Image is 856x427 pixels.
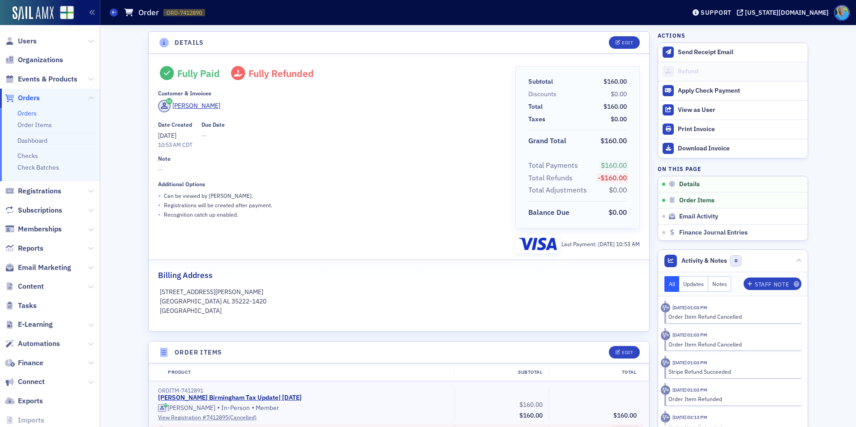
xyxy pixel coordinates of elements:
[18,224,62,234] span: Memberships
[668,367,795,376] div: Stripe Refund Succeeded
[603,102,627,111] span: $160.00
[18,377,45,387] span: Connect
[528,207,569,218] div: Balance Due
[17,137,47,145] a: Dashboard
[158,413,449,421] a: View Registration #7412895(Cancelled)
[681,256,727,265] span: Activity & Notes
[679,213,718,221] span: Email Activity
[611,90,627,98] span: $0.00
[678,87,803,95] div: Apply Check Payment
[158,191,161,201] span: •
[528,115,548,124] span: Taxes
[5,301,37,311] a: Tasks
[18,396,43,406] span: Exports
[613,411,637,419] span: $160.00
[744,278,801,290] button: Staff Note
[658,120,808,139] a: Print Invoice
[158,100,220,112] a: [PERSON_NAME]
[658,43,808,62] button: Send Receipt Email
[158,394,302,402] a: [PERSON_NAME] Birmingham Tax Update| [DATE]
[755,282,789,287] div: Staff Note
[18,93,40,103] span: Orders
[598,173,627,182] span: -$160.00
[18,320,53,329] span: E-Learning
[528,185,590,196] span: Total Adjustments
[160,287,638,297] p: [STREET_ADDRESS][PERSON_NAME]
[603,77,627,85] span: $160.00
[672,414,707,420] time: 5/19/2025 03:13 PM
[164,201,272,209] p: Registrations will be created after payment.
[661,358,670,367] div: Activity
[17,121,52,129] a: Order Items
[668,340,795,348] div: Order Item Refund Cancelled
[5,74,77,84] a: Events & Products
[5,205,62,215] a: Subscriptions
[158,121,192,128] div: Date Created
[678,145,803,153] div: Download Invoice
[162,369,454,376] div: Product
[158,387,449,394] div: ORDITM-7412891
[528,207,573,218] span: Balance Due
[177,68,220,79] div: Fully Paid
[528,77,556,86] span: Subtotal
[622,40,633,45] div: Edit
[5,93,40,103] a: Orders
[672,332,707,338] time: 8/20/2025 01:03 PM
[679,229,748,237] span: Finance Journal Entries
[18,36,37,46] span: Users
[17,163,59,171] a: Check Batches
[138,7,159,18] h1: Order
[668,395,795,403] div: Order Item Refunded
[528,102,543,111] div: Total
[672,387,707,393] time: 8/20/2025 01:03 PM
[601,161,627,170] span: $160.00
[658,139,808,158] a: Download Invoice
[678,48,803,56] div: Send Receipt Email
[661,303,670,312] div: Activity
[18,55,63,65] span: Organizations
[18,74,77,84] span: Events & Products
[158,269,213,281] h2: Billing Address
[708,276,732,292] button: Notes
[661,413,670,423] div: Activity
[679,196,715,205] span: Order Items
[678,106,803,114] div: View as User
[167,404,215,412] div: [PERSON_NAME]
[5,339,60,349] a: Automations
[658,81,808,100] button: Apply Check Payment
[18,339,60,349] span: Automations
[672,304,707,311] time: 8/20/2025 01:03 PM
[519,401,543,409] span: $160.00
[201,121,225,128] div: Due Date
[5,282,44,291] a: Content
[609,36,640,49] button: Edit
[5,186,61,196] a: Registrations
[661,385,670,395] div: Activity
[54,6,74,21] a: View Homepage
[18,243,43,253] span: Reports
[18,186,61,196] span: Registrations
[164,192,253,200] p: Can be viewed by [PERSON_NAME] .
[528,90,560,99] span: Discounts
[528,136,566,146] div: Grand Total
[248,67,314,80] span: Fully Refunded
[658,165,808,173] h4: On this page
[678,125,803,133] div: Print Invoice
[528,173,576,184] span: Total Refunds
[5,396,43,406] a: Exports
[664,276,680,292] button: All
[17,109,37,117] a: Orders
[158,181,205,188] div: Additional Options
[5,377,45,387] a: Connect
[5,415,44,425] a: Imports
[528,77,553,86] div: Subtotal
[528,185,587,196] div: Total Adjustments
[18,282,44,291] span: Content
[201,131,225,141] span: —
[528,173,573,184] div: Total Refunds
[661,331,670,340] div: Activity
[18,358,43,368] span: Finance
[175,348,222,357] h4: Order Items
[5,320,53,329] a: E-Learning
[528,160,581,171] span: Total Payments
